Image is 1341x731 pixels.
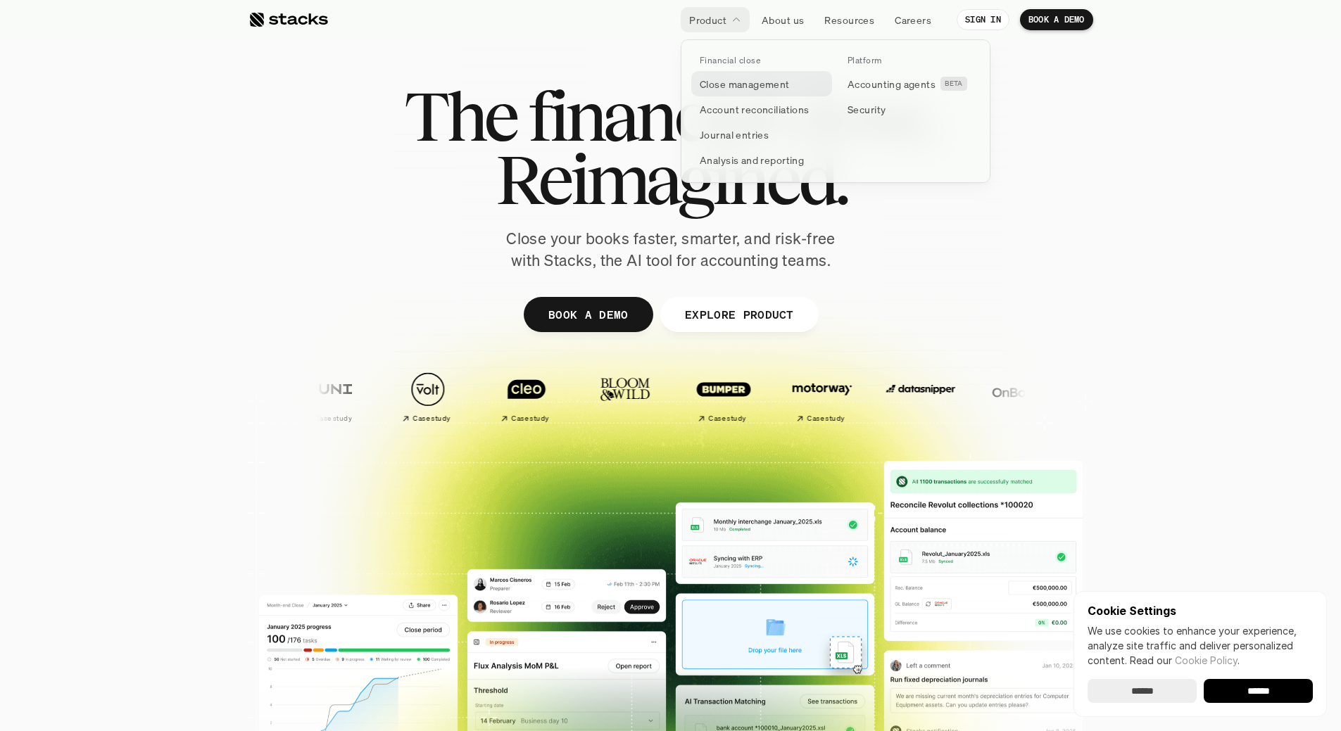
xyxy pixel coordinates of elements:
p: Platform [848,56,882,65]
a: Close management [691,71,832,96]
a: Accounting agentsBETA [839,71,980,96]
a: Careers [886,7,940,32]
p: Careers [895,13,931,27]
a: Privacy Policy [166,268,228,278]
p: Cookie Settings [1088,605,1313,616]
h2: Case study [415,414,452,423]
a: Case study [679,364,771,428]
span: Reimagined. [495,148,846,211]
p: Close your books faster, smarter, and risk-free with Stacks, the AI tool for accounting teams. [495,228,847,272]
span: Read our . [1130,654,1240,666]
h2: Case study [316,414,353,423]
span: financial [528,84,771,148]
p: Account reconciliations [700,102,810,117]
h2: Case study [612,414,649,423]
p: Journal entries [700,127,769,142]
p: About us [762,13,804,27]
a: Journal entries [691,122,832,147]
p: Analysis and reporting [700,153,804,167]
p: Security [848,102,886,117]
a: About us [753,7,812,32]
h2: BETA [945,80,963,88]
a: Security [839,96,980,122]
a: BOOK A DEMO [1020,9,1093,30]
p: Accounting agents [848,77,936,91]
a: Case study [285,364,377,428]
p: EXPLORE PRODUCT [684,304,793,324]
span: The [404,84,516,148]
p: Close management [700,77,790,91]
a: Resources [816,7,883,32]
a: Analysis and reporting [691,147,832,172]
a: Cookie Policy [1175,654,1238,666]
p: BOOK A DEMO [1028,15,1085,25]
p: BOOK A DEMO [548,304,628,324]
a: SIGN IN [957,9,1009,30]
h2: Case study [710,414,748,423]
a: Case study [581,364,672,428]
a: EXPLORE PRODUCT [660,297,818,332]
a: Account reconciliations [691,96,832,122]
a: BOOK A DEMO [523,297,653,332]
p: Financial close [700,56,760,65]
p: We use cookies to enhance your experience, analyze site traffic and deliver personalized content. [1088,623,1313,668]
p: Product [689,13,726,27]
p: Resources [824,13,874,27]
p: SIGN IN [965,15,1001,25]
a: Case study [384,364,475,428]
